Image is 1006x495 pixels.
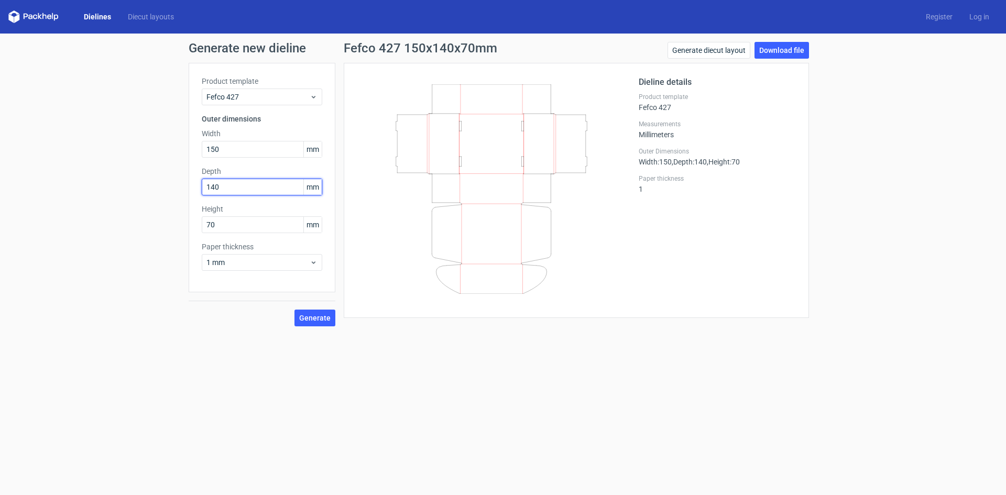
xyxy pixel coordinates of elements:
span: , Depth : 140 [672,158,707,166]
a: Register [917,12,961,22]
a: Log in [961,12,998,22]
span: 1 mm [206,257,310,268]
a: Download file [754,42,809,59]
label: Depth [202,166,322,177]
label: Paper thickness [202,241,322,252]
h2: Dieline details [639,76,796,89]
button: Generate [294,310,335,326]
div: 1 [639,174,796,193]
div: Millimeters [639,120,796,139]
label: Measurements [639,120,796,128]
span: Generate [299,314,331,322]
span: Width : 150 [639,158,672,166]
a: Diecut layouts [119,12,182,22]
div: Fefco 427 [639,93,796,112]
label: Outer Dimensions [639,147,796,156]
a: Dielines [75,12,119,22]
span: mm [303,217,322,233]
label: Height [202,204,322,214]
label: Paper thickness [639,174,796,183]
span: Fefco 427 [206,92,310,102]
h3: Outer dimensions [202,114,322,124]
h1: Generate new dieline [189,42,817,54]
label: Width [202,128,322,139]
label: Product template [202,76,322,86]
label: Product template [639,93,796,101]
span: mm [303,179,322,195]
h1: Fefco 427 150x140x70mm [344,42,497,54]
span: , Height : 70 [707,158,740,166]
a: Generate diecut layout [668,42,750,59]
span: mm [303,141,322,157]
